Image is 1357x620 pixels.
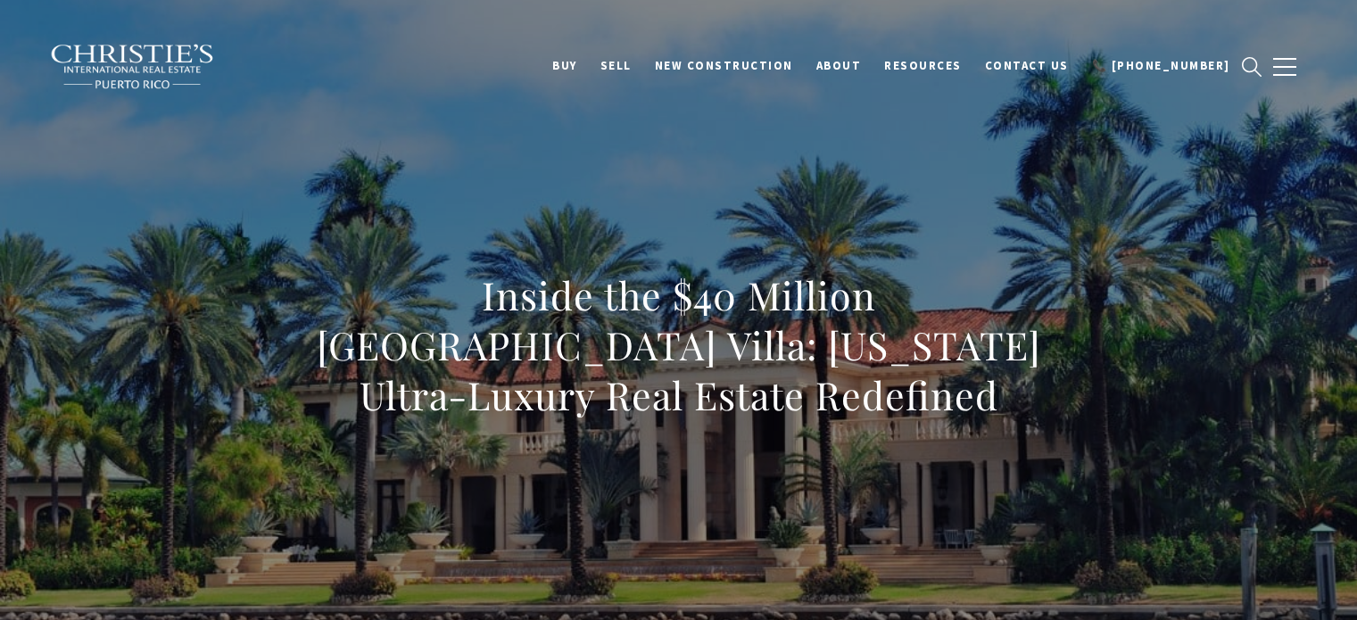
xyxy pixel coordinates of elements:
img: Christie's International Real Estate black text logo [50,44,216,90]
span: 📞 [PHONE_NUMBER] [1092,58,1230,73]
a: About [805,49,873,83]
h1: Inside the $40 Million [GEOGRAPHIC_DATA] Villa: [US_STATE] Ultra-Luxury Real Estate Redefined [285,270,1072,420]
a: SELL [589,49,643,83]
a: BUY [541,49,589,83]
span: New Construction [655,58,793,73]
span: Contact Us [985,58,1069,73]
a: Resources [873,49,973,83]
a: New Construction [643,49,805,83]
a: 📞 [PHONE_NUMBER] [1080,49,1242,83]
